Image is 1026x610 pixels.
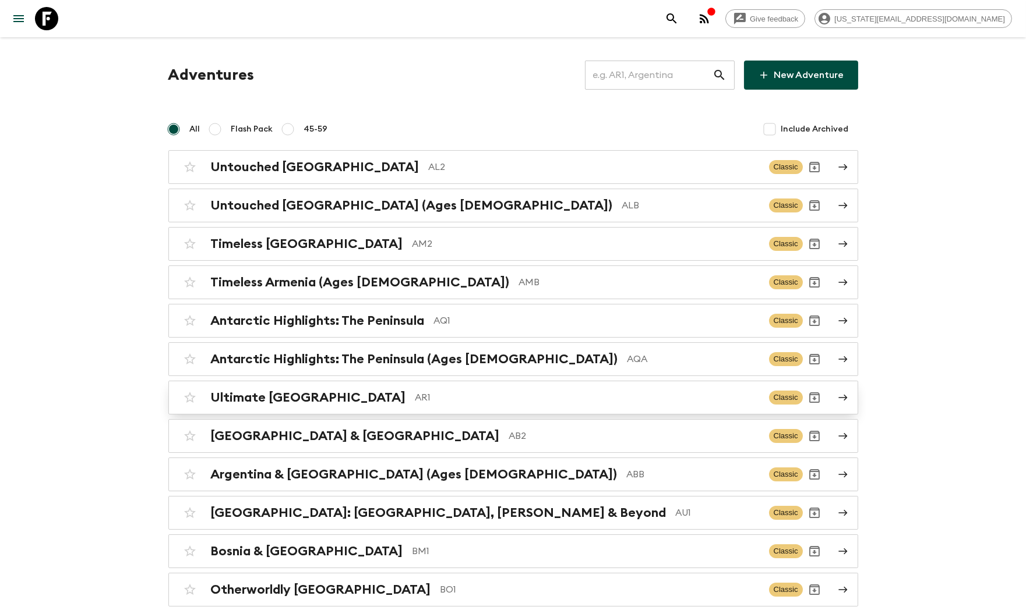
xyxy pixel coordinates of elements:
[803,540,826,563] button: Archive
[769,391,803,405] span: Classic
[168,227,858,261] a: Timeless [GEOGRAPHIC_DATA]AM2ClassicArchive
[168,419,858,453] a: [GEOGRAPHIC_DATA] & [GEOGRAPHIC_DATA]AB2ClassicArchive
[168,150,858,184] a: Untouched [GEOGRAPHIC_DATA]AL2ClassicArchive
[231,123,273,135] span: Flash Pack
[803,424,826,448] button: Archive
[211,275,510,290] h2: Timeless Armenia (Ages [DEMOGRAPHIC_DATA])
[429,160,760,174] p: AL2
[803,463,826,486] button: Archive
[627,352,760,366] p: AQA
[743,15,805,23] span: Give feedback
[434,314,760,328] p: AQ1
[815,9,1012,28] div: [US_STATE][EMAIL_ADDRESS][DOMAIN_NAME]
[769,314,803,328] span: Classic
[7,7,30,30] button: menu
[803,155,826,179] button: Archive
[168,573,858,607] a: Otherworldly [GEOGRAPHIC_DATA]BO1ClassicArchive
[769,352,803,366] span: Classic
[168,496,858,530] a: [GEOGRAPHIC_DATA]: [GEOGRAPHIC_DATA], [PERSON_NAME] & BeyondAU1ClassicArchive
[190,123,200,135] span: All
[803,309,826,332] button: Archive
[803,347,826,371] button: Archive
[211,544,403,559] h2: Bosnia & [GEOGRAPHIC_DATA]
[769,198,803,212] span: Classic
[211,236,403,251] h2: Timeless [GEOGRAPHIC_DATA]
[803,501,826,524] button: Archive
[168,63,255,87] h1: Adventures
[519,275,760,289] p: AMB
[627,467,760,481] p: ABB
[168,189,858,222] a: Untouched [GEOGRAPHIC_DATA] (Ages [DEMOGRAPHIC_DATA])ALBClassicArchive
[509,429,760,443] p: AB2
[725,9,805,28] a: Give feedback
[211,428,500,444] h2: [GEOGRAPHIC_DATA] & [GEOGRAPHIC_DATA]
[769,544,803,558] span: Classic
[168,342,858,376] a: Antarctic Highlights: The Peninsula (Ages [DEMOGRAPHIC_DATA])AQAClassicArchive
[211,505,667,520] h2: [GEOGRAPHIC_DATA]: [GEOGRAPHIC_DATA], [PERSON_NAME] & Beyond
[803,386,826,409] button: Archive
[803,232,826,256] button: Archive
[769,160,803,174] span: Classic
[440,583,760,597] p: BO1
[211,352,618,367] h2: Antarctic Highlights: The Peninsula (Ages [DEMOGRAPHIC_DATA])
[412,544,760,558] p: BM1
[168,381,858,414] a: Ultimate [GEOGRAPHIC_DATA]AR1ClassicArchive
[769,275,803,289] span: Classic
[769,429,803,443] span: Classic
[622,198,760,212] p: ALB
[585,59,713,91] input: e.g. AR1, Argentina
[211,313,425,328] h2: Antarctic Highlights: The Peninsula
[744,61,858,90] a: New Adventure
[660,7,683,30] button: search adventures
[828,15,1011,23] span: [US_STATE][EMAIL_ADDRESS][DOMAIN_NAME]
[304,123,328,135] span: 45-59
[769,237,803,251] span: Classic
[211,198,613,213] h2: Untouched [GEOGRAPHIC_DATA] (Ages [DEMOGRAPHIC_DATA])
[211,159,419,175] h2: Untouched [GEOGRAPHIC_DATA]
[803,271,826,294] button: Archive
[415,391,760,405] p: AR1
[676,506,760,520] p: AU1
[781,123,849,135] span: Include Archived
[412,237,760,251] p: AM2
[168,458,858,491] a: Argentina & [GEOGRAPHIC_DATA] (Ages [DEMOGRAPHIC_DATA])ABBClassicArchive
[769,506,803,520] span: Classic
[211,390,406,405] h2: Ultimate [GEOGRAPHIC_DATA]
[769,467,803,481] span: Classic
[211,467,618,482] h2: Argentina & [GEOGRAPHIC_DATA] (Ages [DEMOGRAPHIC_DATA])
[168,304,858,338] a: Antarctic Highlights: The PeninsulaAQ1ClassicArchive
[211,582,431,597] h2: Otherworldly [GEOGRAPHIC_DATA]
[803,578,826,601] button: Archive
[803,194,826,217] button: Archive
[168,265,858,299] a: Timeless Armenia (Ages [DEMOGRAPHIC_DATA])AMBClassicArchive
[168,534,858,568] a: Bosnia & [GEOGRAPHIC_DATA]BM1ClassicArchive
[769,583,803,597] span: Classic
